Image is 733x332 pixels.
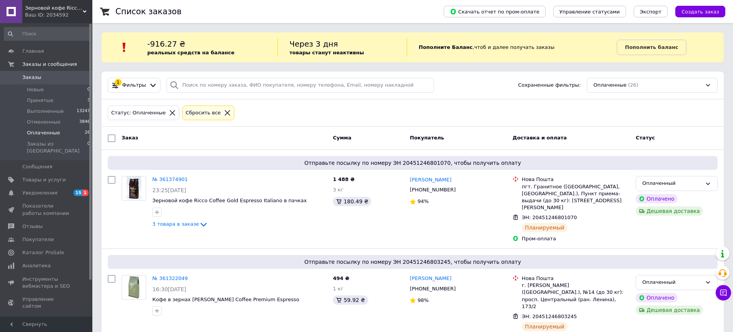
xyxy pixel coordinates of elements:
[333,275,349,281] span: 494 ₴
[634,6,668,17] button: Экспорт
[636,194,677,203] div: Оплачено
[119,42,130,53] img: :exclamation:
[22,223,43,230] span: Отзывы
[553,6,626,17] button: Управление статусами
[152,286,186,292] span: 16:30[DATE]
[333,135,351,141] span: Сумма
[617,40,686,55] a: Пополнить баланс
[642,278,702,287] div: Оплаченный
[518,82,581,89] span: Сохраненные фильтры:
[681,9,719,15] span: Создать заказ
[668,8,725,14] a: Создать заказ
[444,6,546,17] button: Скачать отчет по пром-оплате
[111,258,715,266] span: Отправьте посылку по номеру ЭН 20451246803245, чтобы получить оплату
[410,135,444,141] span: Покупатель
[522,235,629,242] div: Пром-оплата
[522,183,629,211] div: пгт. Гранитное ([GEOGRAPHIC_DATA], [GEOGRAPHIC_DATA].), Пункт приема-выдачи (до 30 кг): [STREET_A...
[4,27,91,41] input: Поиск
[675,6,725,17] button: Создать заказ
[333,295,368,305] div: 59.92 ₴
[522,223,568,232] div: Планируемый
[22,74,41,81] span: Заказы
[522,314,577,319] span: ЭН: 20451246803245
[628,82,638,88] span: (26)
[333,176,354,182] span: 1 488 ₴
[450,8,539,15] span: Скачать отчет по пром-оплате
[122,275,146,300] a: Фото товару
[167,78,434,93] input: Поиск по номеру заказа, ФИО покупателя, номеру телефона, Email, номеру накладной
[77,108,90,115] span: 13247
[22,61,77,68] span: Заказы и сообщения
[642,179,702,188] div: Оплаченный
[79,119,90,126] span: 3846
[417,198,429,204] span: 94%
[152,221,199,227] span: 3 товара в заказе
[22,262,51,269] span: Аналитика
[22,296,71,310] span: Управление сайтом
[27,141,87,154] span: Заказы из [GEOGRAPHIC_DATA]
[522,176,629,183] div: Нова Пошта
[716,285,731,300] button: Чат с покупателем
[25,5,83,12] span: Зерновой кофе Ricco Coffee от компании Ricco Coffee
[127,176,141,200] img: Фото товару
[82,189,88,196] span: 1
[25,12,92,18] div: Ваш ID: 2034592
[147,50,235,55] b: реальных средств на балансе
[87,97,90,104] span: 3
[22,249,64,256] span: Каталог ProSale
[27,129,60,136] span: Оплаченные
[22,189,57,196] span: Уведомления
[417,297,429,303] span: 98%
[333,187,343,193] span: 3 кг
[27,108,64,115] span: Выполненные
[593,82,626,89] span: Оплаченные
[184,109,222,117] div: Сбросить все
[152,275,188,281] a: № 361322049
[122,135,138,141] span: Заказ
[625,44,678,50] b: Пополнить баланс
[636,206,703,216] div: Дешевая доставка
[522,282,629,310] div: г. [PERSON_NAME] ([GEOGRAPHIC_DATA].), №14 (до 30 кг): просп. Центральный (ран. Ленина), 173/2
[410,176,451,184] a: [PERSON_NAME]
[152,198,307,203] a: Зерновой кофе Ricco Coffee Gold Espresso Italiano в пачках
[333,197,371,206] div: 180.49 ₴
[87,86,90,93] span: 0
[115,79,122,86] div: 1
[408,284,457,294] div: [PHONE_NUMBER]
[22,316,71,330] span: Кошелек компании
[636,305,703,315] div: Дешевая доставка
[152,176,188,182] a: № 361374901
[22,203,71,216] span: Показатели работы компании
[407,39,617,56] div: , чтоб и далее получать заказы
[559,9,620,15] span: Управление статусами
[333,286,343,292] span: 1 кг
[636,293,677,302] div: Оплачено
[27,86,44,93] span: Новые
[289,50,364,55] b: товары станут неактивны
[513,135,567,141] span: Доставка и оплата
[27,119,60,126] span: Отмененные
[408,185,457,195] div: [PHONE_NUMBER]
[152,221,208,227] a: 3 товара в заказе
[73,189,82,196] span: 15
[85,129,90,136] span: 26
[522,322,568,331] div: Планируемый
[152,187,186,193] span: 23:25[DATE]
[522,275,629,282] div: Нова Пошта
[147,39,185,49] span: -916.27 ₴
[22,163,52,170] span: Сообщения
[115,7,182,16] h1: Список заказов
[522,215,577,220] span: ЭН: 20451246801070
[410,275,451,282] a: [PERSON_NAME]
[22,276,71,290] span: Инструменты вебмастера и SEO
[636,135,655,141] span: Статус
[127,275,140,299] img: Фото товару
[111,159,715,167] span: Отправьте посылку по номеру ЭН 20451246801070, чтобы получить оплату
[640,9,661,15] span: Экспорт
[152,297,299,302] a: Кофе в зернах [PERSON_NAME] Coffee Premium Espresso
[122,176,146,201] a: Фото товару
[110,109,167,117] div: Статус: Оплаченные
[22,48,44,55] span: Главная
